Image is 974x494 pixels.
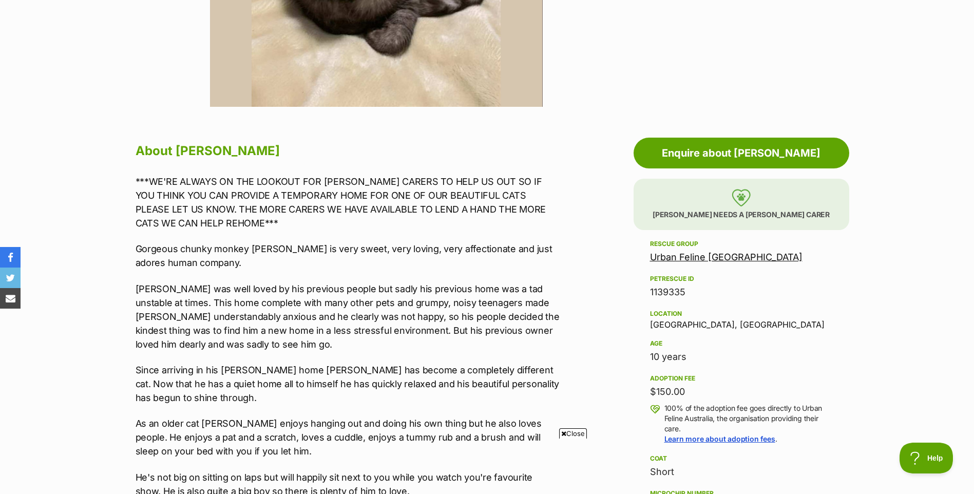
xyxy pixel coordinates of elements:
[650,339,833,348] div: Age
[634,138,849,168] a: Enquire about [PERSON_NAME]
[650,350,833,364] div: 10 years
[650,252,803,262] a: Urban Feline [GEOGRAPHIC_DATA]
[559,428,587,439] span: Close
[136,175,560,230] p: ***WE'RE ALWAYS ON THE LOOKOUT FOR [PERSON_NAME] CARERS TO HELP US OUT SO IF YOU THINK YOU CAN PR...
[664,403,833,444] p: 100% of the adoption fee goes directly to Urban Feline Australia, the organisation providing thei...
[634,179,849,230] p: [PERSON_NAME] needs a [PERSON_NAME] carer
[650,240,833,248] div: Rescue group
[650,454,833,463] div: Coat
[650,385,833,399] div: $150.00
[136,282,560,351] p: [PERSON_NAME] was well loved by his previous people but sadly his previous home was a tad unstabl...
[732,189,751,206] img: foster-care-31f2a1ccfb079a48fc4dc6d2a002ce68c6d2b76c7ccb9e0da61f6cd5abbf869a.svg
[136,242,560,270] p: Gorgeous chunky monkey [PERSON_NAME] is very sweet, very loving, very affectionate and just adore...
[650,275,833,283] div: PetRescue ID
[136,416,560,458] p: As an older cat [PERSON_NAME] enjoys hanging out and doing his own thing but he also loves people...
[136,140,560,162] h2: About [PERSON_NAME]
[650,374,833,383] div: Adoption fee
[664,434,775,443] a: Learn more about adoption fees
[650,310,833,318] div: Location
[136,363,560,405] p: Since arriving in his [PERSON_NAME] home [PERSON_NAME] has become a completely different cat. Now...
[238,443,736,489] iframe: Advertisement
[650,308,833,329] div: [GEOGRAPHIC_DATA], [GEOGRAPHIC_DATA]
[900,443,953,473] iframe: Help Scout Beacon - Open
[650,465,833,479] div: Short
[650,285,833,299] div: 1139335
